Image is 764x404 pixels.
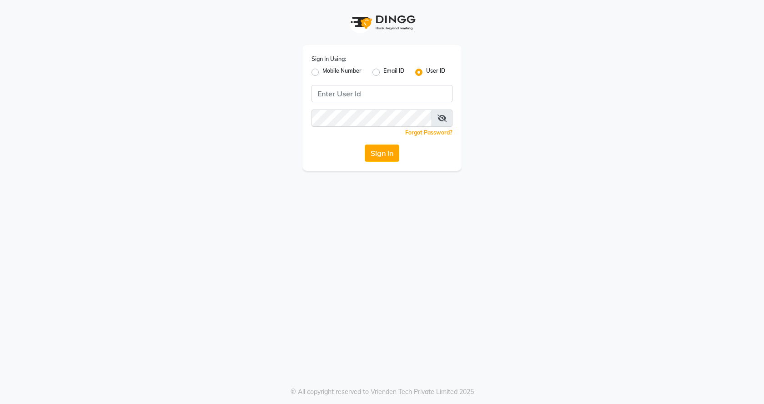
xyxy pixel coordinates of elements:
[312,85,452,102] input: Username
[426,67,445,78] label: User ID
[322,67,362,78] label: Mobile Number
[365,145,399,162] button: Sign In
[405,129,452,136] a: Forgot Password?
[383,67,404,78] label: Email ID
[312,110,432,127] input: Username
[312,55,346,63] label: Sign In Using:
[346,9,418,36] img: logo1.svg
